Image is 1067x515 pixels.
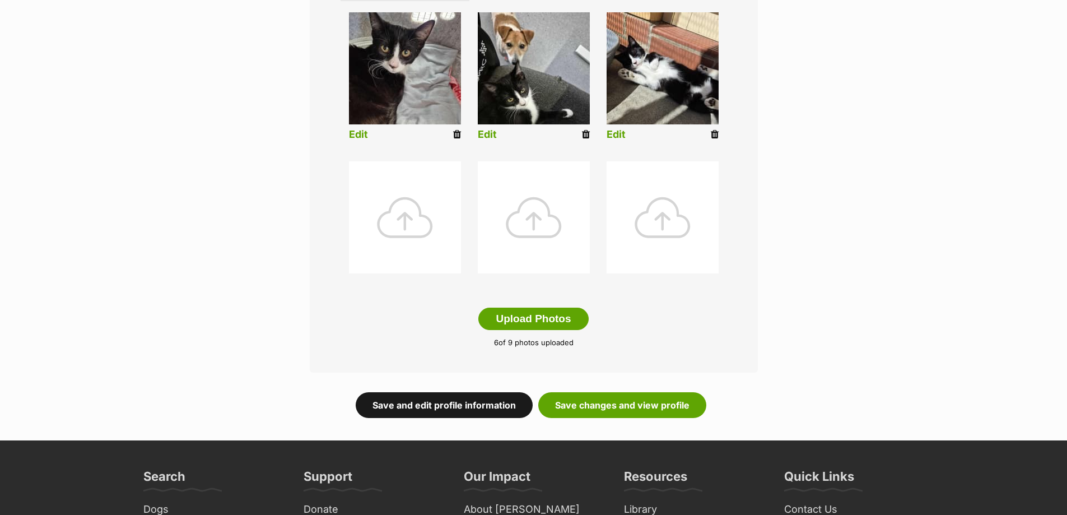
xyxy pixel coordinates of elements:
[478,129,497,141] a: Edit
[607,129,626,141] a: Edit
[327,337,741,349] p: of 9 photos uploaded
[494,338,498,347] span: 6
[538,392,706,418] a: Save changes and view profile
[143,468,185,491] h3: Search
[478,308,588,330] button: Upload Photos
[349,129,368,141] a: Edit
[349,12,461,124] img: listing photo
[607,12,719,124] img: listing photo
[784,468,854,491] h3: Quick Links
[304,468,352,491] h3: Support
[624,468,687,491] h3: Resources
[356,392,533,418] a: Save and edit profile information
[478,12,590,124] img: listing photo
[464,468,530,491] h3: Our Impact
